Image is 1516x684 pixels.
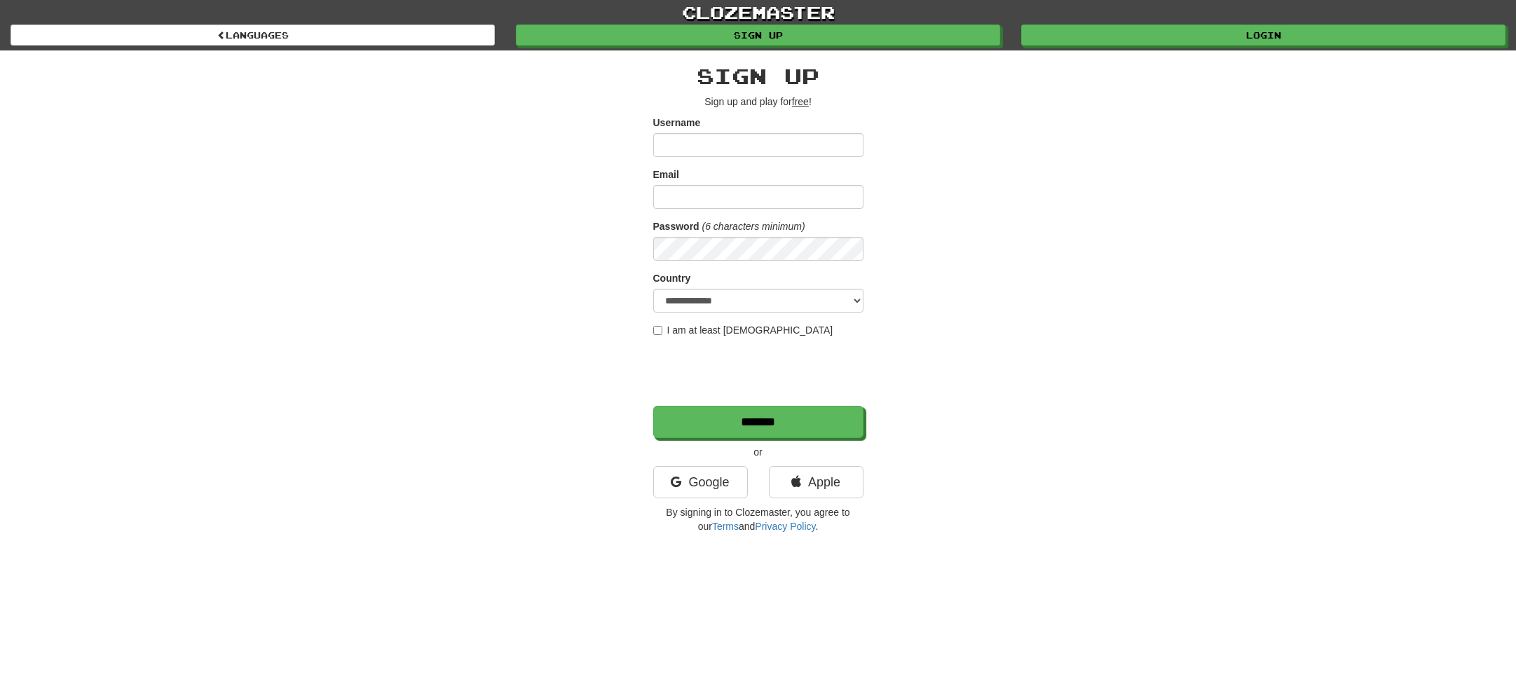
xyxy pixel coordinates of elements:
label: I am at least [DEMOGRAPHIC_DATA] [653,323,833,337]
a: Languages [11,25,495,46]
a: Login [1021,25,1505,46]
p: or [653,445,863,459]
a: Apple [769,466,863,498]
label: Email [653,167,679,182]
h2: Sign up [653,64,863,88]
a: Terms [712,521,739,532]
label: Username [653,116,701,130]
input: I am at least [DEMOGRAPHIC_DATA] [653,326,662,335]
label: Password [653,219,699,233]
em: (6 characters minimum) [702,221,805,232]
a: Google [653,466,748,498]
a: Sign up [516,25,1000,46]
a: Privacy Policy [755,521,815,532]
p: By signing in to Clozemaster, you agree to our and . [653,505,863,533]
p: Sign up and play for ! [653,95,863,109]
label: Country [653,271,691,285]
iframe: reCAPTCHA [653,344,866,399]
u: free [792,96,809,107]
